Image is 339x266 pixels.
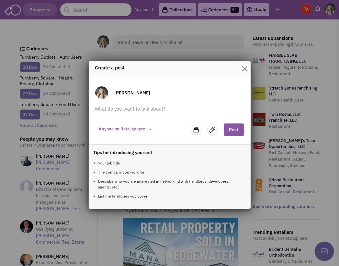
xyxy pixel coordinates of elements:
[98,160,241,166] li: Your job title
[99,126,145,132] span: Anyone on Retailsphere
[209,127,215,133] img: file.svg
[98,169,241,175] li: The company you work for
[115,90,151,96] h3: [PERSON_NAME]
[98,178,241,190] li: Describe who you are interested in networking with (landlords, developers, agents, etc.)
[98,193,241,199] li: List the territories you cover
[95,64,247,71] h4: Create a post
[95,124,155,135] button: Anyone on Retailsphere
[94,150,246,155] h3: Tips for introducing yourself
[193,127,199,133] img: icon-collection-lavender.png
